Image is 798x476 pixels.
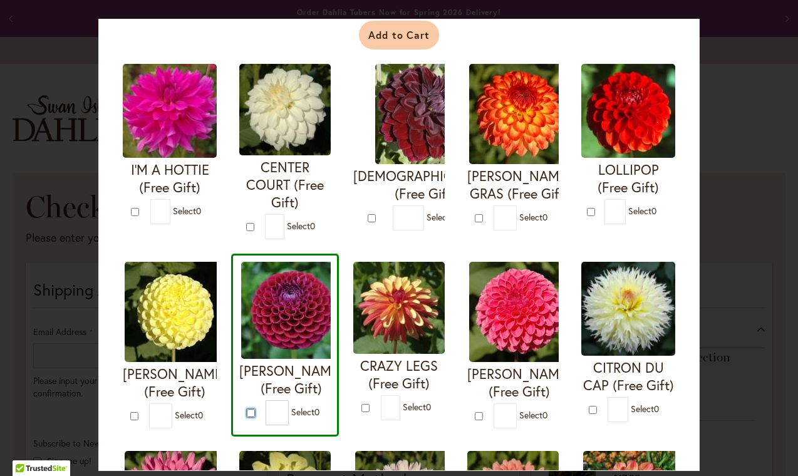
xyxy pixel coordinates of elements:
[581,262,675,356] img: CITRON DU CAP (Free Gift)
[310,220,315,232] span: 0
[519,409,547,421] span: Select
[287,220,315,232] span: Select
[542,409,547,421] span: 0
[9,432,44,467] iframe: Launch Accessibility Center
[426,400,431,412] span: 0
[353,262,445,354] img: CRAZY LEGS (Free Gift)
[403,400,431,412] span: Select
[198,409,203,421] span: 0
[542,211,547,223] span: 0
[175,409,203,421] span: Select
[581,64,675,158] img: LOLLIPOP (Free Gift)
[125,262,225,362] img: NETTIE (Free Gift)
[519,211,547,223] span: Select
[123,161,217,196] h4: I'M A HOTTIE (Free Gift)
[241,262,341,359] img: IVANETTI (Free Gift)
[353,167,497,202] h4: [DEMOGRAPHIC_DATA] (Free Gift)
[239,362,343,397] h4: [PERSON_NAME] (Free Gift)
[651,205,656,217] span: 0
[467,167,571,202] h4: [PERSON_NAME] GRAS (Free Gift)
[375,64,475,164] img: VOODOO (Free Gift)
[427,211,455,223] span: Select
[467,365,571,400] h4: [PERSON_NAME] (Free Gift)
[581,359,675,394] h4: CITRON DU CAP (Free Gift)
[353,357,445,392] h4: CRAZY LEGS (Free Gift)
[123,365,227,400] h4: [PERSON_NAME] (Free Gift)
[123,64,217,158] img: I'M A HOTTIE (Free Gift)
[196,205,201,217] span: 0
[239,158,331,211] h4: CENTER COURT (Free Gift)
[239,64,331,155] img: CENTER COURT (Free Gift)
[359,21,440,49] button: Add to Cart
[628,205,656,217] span: Select
[581,161,675,196] h4: LOLLIPOP (Free Gift)
[654,403,659,415] span: 0
[469,262,569,362] img: REBECCA LYNN (Free Gift)
[631,403,659,415] span: Select
[469,64,569,164] img: MARDY GRAS (Free Gift)
[173,205,201,217] span: Select
[314,406,319,418] span: 0
[291,406,319,418] span: Select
